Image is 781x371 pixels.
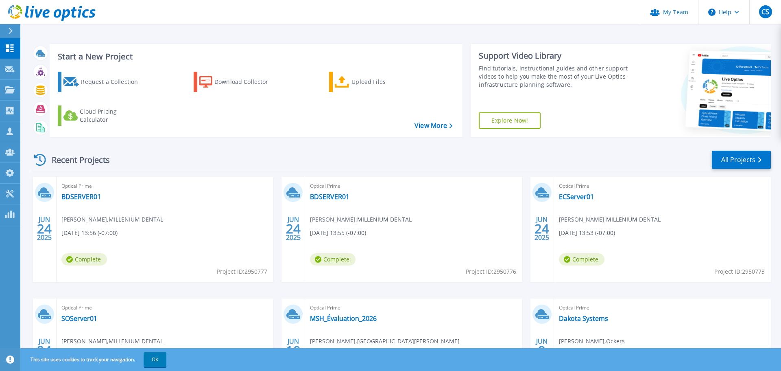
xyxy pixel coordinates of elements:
[310,228,366,237] span: [DATE] 13:55 (-07:00)
[414,122,452,130] a: View More
[559,193,594,201] a: ECServer01
[214,74,279,90] div: Download Collector
[61,337,163,346] span: [PERSON_NAME] , MILLENIUM DENTAL
[37,214,52,244] div: JUN 2025
[37,225,52,232] span: 24
[80,108,145,124] div: Cloud Pricing Calculator
[559,182,766,191] span: Optical Prime
[61,228,118,237] span: [DATE] 13:56 (-07:00)
[58,72,148,92] a: Request a Collection
[761,9,769,15] span: CS
[37,336,52,365] div: JUN 2025
[479,50,632,61] div: Support Video Library
[58,52,452,61] h3: Start a New Project
[310,314,377,323] a: MSH_Évaluation_2026
[479,64,632,89] div: Find tutorials, instructional guides and other support videos to help you make the most of your L...
[310,193,349,201] a: BDSERVER01
[534,214,550,244] div: JUN 2025
[61,303,268,312] span: Optical Prime
[310,182,517,191] span: Optical Prime
[286,214,301,244] div: JUN 2025
[466,267,516,276] span: Project ID: 2950776
[538,347,545,354] span: 9
[534,336,550,365] div: JUN 2025
[559,303,766,312] span: Optical Prime
[217,267,267,276] span: Project ID: 2950777
[310,337,460,346] span: [PERSON_NAME] , [GEOGRAPHIC_DATA][PERSON_NAME]
[559,228,615,237] span: [DATE] 13:53 (-07:00)
[329,72,420,92] a: Upload Files
[712,151,771,169] a: All Projects
[37,347,52,354] span: 24
[351,74,417,90] div: Upload Files
[58,105,148,126] a: Cloud Pricing Calculator
[144,352,166,367] button: OK
[559,337,625,346] span: [PERSON_NAME] , Ockers
[61,193,101,201] a: BDSERVER01
[286,225,301,232] span: 24
[194,72,284,92] a: Download Collector
[559,215,661,224] span: [PERSON_NAME] , MILLENIUM DENTAL
[81,74,146,90] div: Request a Collection
[310,215,412,224] span: [PERSON_NAME] , MILLENIUM DENTAL
[310,303,517,312] span: Optical Prime
[61,182,268,191] span: Optical Prime
[534,225,549,232] span: 24
[714,267,765,276] span: Project ID: 2950773
[310,253,356,266] span: Complete
[286,336,301,365] div: JUN 2025
[61,215,163,224] span: [PERSON_NAME] , MILLENIUM DENTAL
[559,314,608,323] a: Dakota Systems
[559,253,604,266] span: Complete
[31,150,121,170] div: Recent Projects
[61,253,107,266] span: Complete
[22,352,166,367] span: This site uses cookies to track your navigation.
[286,347,301,354] span: 10
[61,314,97,323] a: SOServer01
[479,112,541,129] a: Explore Now!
